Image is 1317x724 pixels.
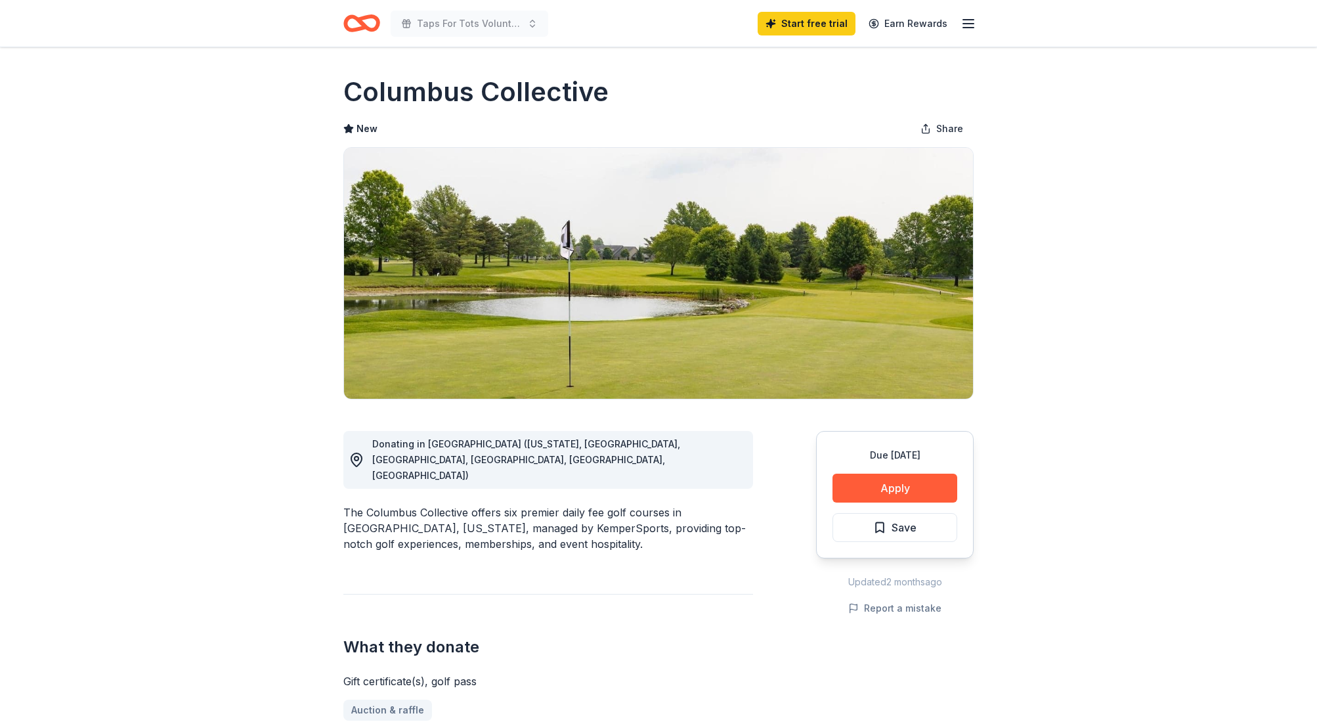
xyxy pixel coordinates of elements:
[892,519,917,536] span: Save
[758,12,855,35] a: Start free trial
[861,12,955,35] a: Earn Rewards
[417,16,522,32] span: Taps For Tots Volunteer and Donor Fundraiser
[343,74,609,110] h1: Columbus Collective
[832,447,957,463] div: Due [DATE]
[343,8,380,39] a: Home
[910,116,974,142] button: Share
[391,11,548,37] button: Taps For Tots Volunteer and Donor Fundraiser
[832,513,957,542] button: Save
[343,505,753,552] div: The Columbus Collective offers six premier daily fee golf courses in [GEOGRAPHIC_DATA], [US_STATE...
[343,637,753,658] h2: What they donate
[344,148,973,399] img: Image for Columbus Collective
[936,121,963,137] span: Share
[343,700,432,721] a: Auction & raffle
[816,574,974,590] div: Updated 2 months ago
[848,600,941,616] button: Report a mistake
[356,121,378,137] span: New
[372,438,680,481] span: Donating in [GEOGRAPHIC_DATA] ([US_STATE], [GEOGRAPHIC_DATA], [GEOGRAPHIC_DATA], [GEOGRAPHIC_DATA...
[343,673,753,689] div: Gift certificate(s), golf pass
[832,474,957,503] button: Apply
